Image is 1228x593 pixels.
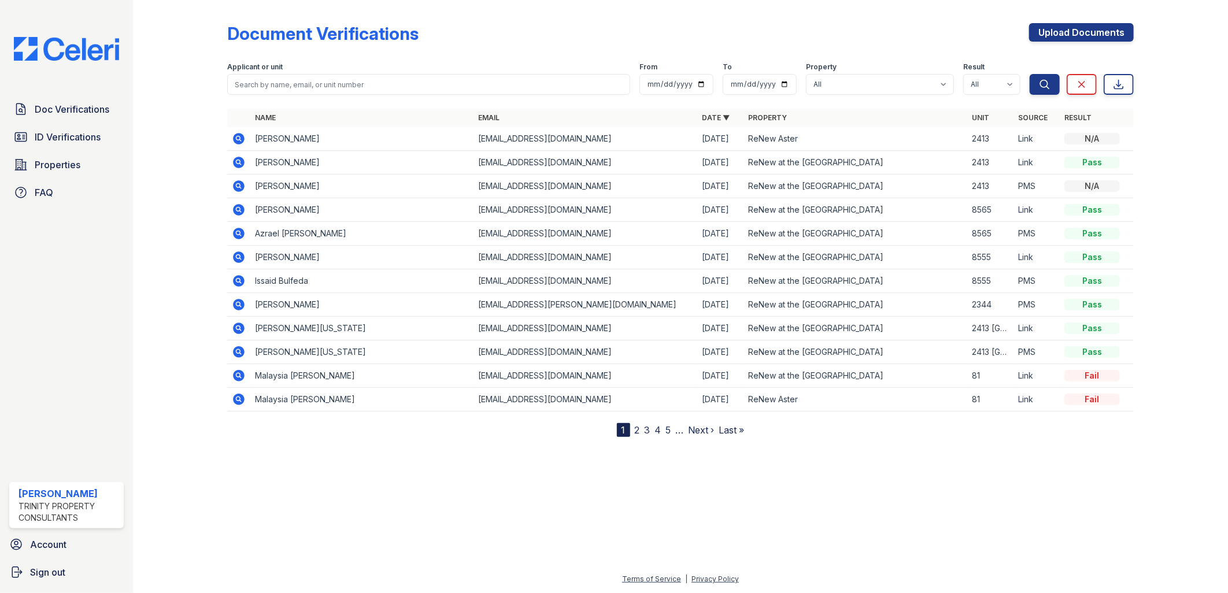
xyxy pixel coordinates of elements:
td: PMS [1014,293,1060,317]
span: FAQ [35,186,53,199]
td: [PERSON_NAME] [250,246,474,269]
div: N/A [1064,180,1120,192]
a: Account [5,533,128,556]
td: Issaid Bulfeda [250,269,474,293]
div: Pass [1064,157,1120,168]
td: [EMAIL_ADDRESS][DOMAIN_NAME] [474,222,698,246]
td: 2413 [967,127,1014,151]
td: [PERSON_NAME] [250,293,474,317]
td: [EMAIL_ADDRESS][DOMAIN_NAME] [474,388,698,412]
div: N/A [1064,133,1120,144]
div: Document Verifications [227,23,419,44]
a: Unit [972,113,989,122]
td: [EMAIL_ADDRESS][DOMAIN_NAME] [474,127,698,151]
div: Trinity Property Consultants [19,501,119,524]
a: Doc Verifications [9,98,124,121]
td: ReNew at the [GEOGRAPHIC_DATA] [744,175,967,198]
td: Link [1014,151,1060,175]
td: [DATE] [697,222,744,246]
td: [DATE] [697,317,744,340]
td: [PERSON_NAME] [250,151,474,175]
label: Result [963,62,985,72]
a: 3 [645,424,650,436]
td: [PERSON_NAME] [250,127,474,151]
a: Upload Documents [1029,23,1134,42]
td: ReNew at the [GEOGRAPHIC_DATA] [744,317,967,340]
td: ReNew Aster [744,127,967,151]
td: Link [1014,127,1060,151]
td: PMS [1014,340,1060,364]
td: PMS [1014,269,1060,293]
td: [DATE] [697,293,744,317]
span: Properties [35,158,80,172]
td: Malaysia [PERSON_NAME] [250,364,474,388]
td: [EMAIL_ADDRESS][PERSON_NAME][DOMAIN_NAME] [474,293,698,317]
a: FAQ [9,181,124,204]
td: ReNew at the [GEOGRAPHIC_DATA] [744,293,967,317]
div: Pass [1064,204,1120,216]
a: Sign out [5,561,128,584]
td: ReNew at the [GEOGRAPHIC_DATA] [744,151,967,175]
label: To [723,62,732,72]
td: ReNew at the [GEOGRAPHIC_DATA] [744,340,967,364]
td: 2413 [GEOGRAPHIC_DATA] [967,317,1014,340]
img: CE_Logo_Blue-a8612792a0a2168367f1c8372b55b34899dd931a85d93a1a3d3e32e68fde9ad4.png [5,37,128,61]
td: [DATE] [697,340,744,364]
div: [PERSON_NAME] [19,487,119,501]
span: Sign out [30,565,65,579]
td: 8555 [967,269,1014,293]
td: PMS [1014,175,1060,198]
td: 8555 [967,246,1014,269]
input: Search by name, email, or unit number [227,74,631,95]
td: Link [1014,364,1060,388]
div: Fail [1064,394,1120,405]
div: Pass [1064,251,1120,263]
td: [PERSON_NAME][US_STATE] [250,340,474,364]
a: Email [479,113,500,122]
td: [DATE] [697,175,744,198]
div: Fail [1064,370,1120,381]
td: [PERSON_NAME][US_STATE] [250,317,474,340]
td: ReNew Aster [744,388,967,412]
div: Pass [1064,346,1120,358]
td: Malaysia [PERSON_NAME] [250,388,474,412]
a: 2 [635,424,640,436]
a: 4 [655,424,661,436]
td: [EMAIL_ADDRESS][DOMAIN_NAME] [474,175,698,198]
a: Name [255,113,276,122]
td: Azrael [PERSON_NAME] [250,222,474,246]
td: 8565 [967,198,1014,222]
td: [EMAIL_ADDRESS][DOMAIN_NAME] [474,340,698,364]
td: 2413 [967,151,1014,175]
div: Pass [1064,299,1120,310]
td: ReNew at the [GEOGRAPHIC_DATA] [744,364,967,388]
td: 2413 [GEOGRAPHIC_DATA] [967,340,1014,364]
td: ReNew at the [GEOGRAPHIC_DATA] [744,222,967,246]
td: [DATE] [697,388,744,412]
td: ReNew at the [GEOGRAPHIC_DATA] [744,246,967,269]
a: Result [1064,113,1092,122]
td: [DATE] [697,364,744,388]
a: Source [1018,113,1048,122]
div: Pass [1064,275,1120,287]
td: [EMAIL_ADDRESS][DOMAIN_NAME] [474,246,698,269]
a: Next › [689,424,715,436]
a: Properties [9,153,124,176]
div: Pass [1064,323,1120,334]
span: Account [30,538,66,551]
span: ID Verifications [35,130,101,144]
a: ID Verifications [9,125,124,149]
a: Privacy Policy [691,575,739,583]
td: ReNew at the [GEOGRAPHIC_DATA] [744,198,967,222]
td: [EMAIL_ADDRESS][DOMAIN_NAME] [474,151,698,175]
td: 81 [967,364,1014,388]
span: … [676,423,684,437]
td: Link [1014,246,1060,269]
a: Date ▼ [702,113,730,122]
td: [EMAIL_ADDRESS][DOMAIN_NAME] [474,364,698,388]
td: 8565 [967,222,1014,246]
label: From [639,62,657,72]
td: [DATE] [697,198,744,222]
div: 1 [617,423,630,437]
